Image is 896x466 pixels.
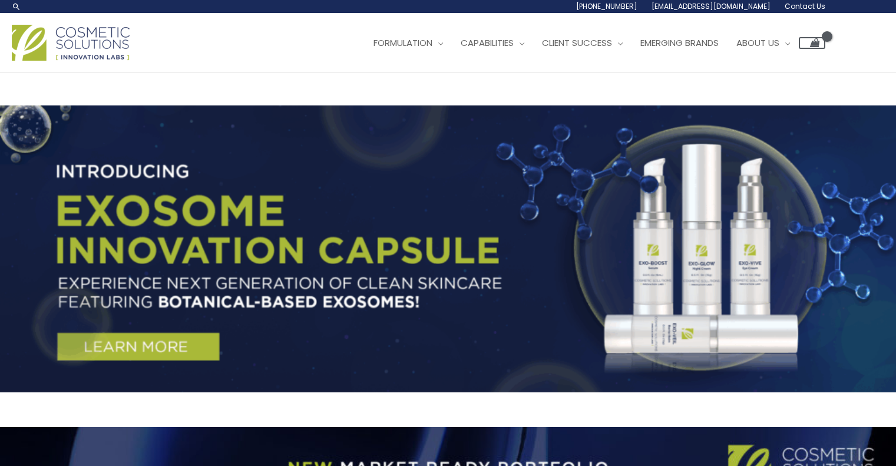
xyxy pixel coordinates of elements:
[12,25,130,61] img: Cosmetic Solutions Logo
[12,2,21,11] a: Search icon link
[542,37,612,49] span: Client Success
[533,25,632,61] a: Client Success
[785,1,825,11] span: Contact Us
[373,37,432,49] span: Formulation
[365,25,452,61] a: Formulation
[728,25,799,61] a: About Us
[576,1,637,11] span: [PHONE_NUMBER]
[799,37,825,49] a: View Shopping Cart, empty
[736,37,779,49] span: About Us
[461,37,514,49] span: Capabilities
[356,25,825,61] nav: Site Navigation
[452,25,533,61] a: Capabilities
[632,25,728,61] a: Emerging Brands
[652,1,771,11] span: [EMAIL_ADDRESS][DOMAIN_NAME]
[640,37,719,49] span: Emerging Brands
